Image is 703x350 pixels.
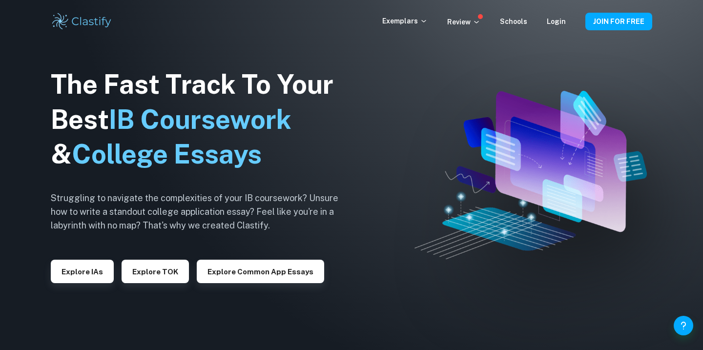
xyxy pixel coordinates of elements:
[109,104,291,135] span: IB Coursework
[122,260,189,283] button: Explore TOK
[382,16,428,26] p: Exemplars
[414,91,647,259] img: Clastify hero
[51,191,353,232] h6: Struggling to navigate the complexities of your IB coursework? Unsure how to write a standout col...
[674,316,693,335] button: Help and Feedback
[547,18,566,25] a: Login
[51,12,113,31] img: Clastify logo
[72,139,262,169] span: College Essays
[122,267,189,276] a: Explore TOK
[51,260,114,283] button: Explore IAs
[500,18,527,25] a: Schools
[197,267,324,276] a: Explore Common App essays
[51,67,353,172] h1: The Fast Track To Your Best &
[197,260,324,283] button: Explore Common App essays
[447,17,480,27] p: Review
[51,267,114,276] a: Explore IAs
[585,13,652,30] button: JOIN FOR FREE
